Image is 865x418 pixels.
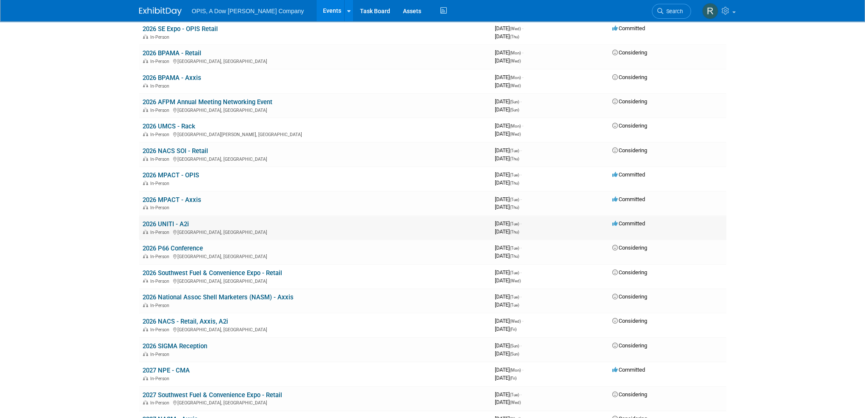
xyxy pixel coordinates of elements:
span: In-Person [150,400,172,406]
span: Committed [612,196,645,202]
span: (Tue) [510,197,519,202]
span: In-Person [150,279,172,284]
span: (Sun) [510,108,519,112]
div: [GEOGRAPHIC_DATA], [GEOGRAPHIC_DATA] [143,399,488,406]
span: [DATE] [495,131,521,137]
span: Considering [612,147,647,154]
span: In-Person [150,376,172,381]
span: [DATE] [495,25,523,31]
img: In-Person Event [143,376,148,380]
a: 2027 Southwest Fuel & Convenience Expo - Retail [143,391,282,399]
img: Renee Ortner [702,3,718,19]
div: [GEOGRAPHIC_DATA], [GEOGRAPHIC_DATA] [143,57,488,64]
span: Considering [612,293,647,300]
span: Committed [612,220,645,227]
div: [GEOGRAPHIC_DATA], [GEOGRAPHIC_DATA] [143,228,488,235]
a: 2026 MPACT - Axxis [143,196,201,204]
span: [DATE] [495,245,522,251]
span: In-Person [150,83,172,89]
span: [DATE] [495,122,523,129]
span: (Wed) [510,26,521,31]
div: [GEOGRAPHIC_DATA], [GEOGRAPHIC_DATA] [143,277,488,284]
img: In-Person Event [143,34,148,39]
span: [DATE] [495,350,519,357]
span: (Fri) [510,327,517,332]
span: [DATE] [495,228,519,235]
span: [DATE] [495,269,522,276]
span: Considering [612,98,647,105]
span: [DATE] [495,301,519,308]
span: (Thu) [510,156,519,161]
span: - [520,171,522,178]
span: [DATE] [495,220,522,227]
span: [DATE] [495,277,521,284]
img: In-Person Event [143,205,148,209]
span: - [520,391,522,398]
span: (Fri) [510,376,517,381]
img: In-Person Event [143,230,148,234]
span: [DATE] [495,57,521,64]
img: In-Person Event [143,83,148,88]
span: [DATE] [495,98,522,105]
span: [DATE] [495,342,522,349]
span: (Wed) [510,59,521,63]
span: (Thu) [510,181,519,185]
span: [DATE] [495,106,519,113]
span: [DATE] [495,49,523,56]
img: In-Person Event [143,181,148,185]
div: [GEOGRAPHIC_DATA], [GEOGRAPHIC_DATA] [143,155,488,162]
span: [DATE] [495,204,519,210]
span: Considering [612,74,647,80]
a: 2026 NACS SOI - Retail [143,147,208,155]
span: Committed [612,25,645,31]
span: [DATE] [495,399,521,405]
span: - [522,74,523,80]
span: [DATE] [495,318,523,324]
span: - [520,98,522,105]
span: (Wed) [510,132,521,136]
a: 2026 P66 Conference [143,245,203,252]
span: (Thu) [510,34,519,39]
div: [GEOGRAPHIC_DATA][PERSON_NAME], [GEOGRAPHIC_DATA] [143,131,488,137]
span: - [520,245,522,251]
span: Committed [612,367,645,373]
span: [DATE] [495,391,522,398]
span: - [522,49,523,56]
span: - [522,25,523,31]
span: [DATE] [495,326,517,332]
span: Considering [612,391,647,398]
span: In-Person [150,181,172,186]
span: Considering [612,245,647,251]
span: - [522,122,523,129]
a: 2026 SE Expo - OPIS Retail [143,25,218,33]
span: (Thu) [510,230,519,234]
span: Considering [612,49,647,56]
span: [DATE] [495,293,522,300]
span: [DATE] [495,74,523,80]
span: (Tue) [510,148,519,153]
span: [DATE] [495,147,522,154]
span: (Sun) [510,352,519,356]
span: (Tue) [510,246,519,250]
span: - [522,367,523,373]
a: 2026 BPAMA - Retail [143,49,201,57]
span: (Mon) [510,124,521,128]
span: (Mon) [510,368,521,373]
img: In-Person Event [143,400,148,404]
span: - [520,196,522,202]
span: In-Person [150,327,172,333]
span: (Sun) [510,344,519,348]
a: 2027 NPE - CMA [143,367,190,374]
span: In-Person [150,34,172,40]
img: In-Person Event [143,352,148,356]
span: (Tue) [510,303,519,307]
span: (Thu) [510,254,519,259]
img: In-Person Event [143,59,148,63]
span: (Wed) [510,279,521,283]
a: 2026 National Assoc Shell Marketers (NASM) - Axxis [143,293,294,301]
span: In-Person [150,303,172,308]
span: (Wed) [510,319,521,324]
img: ExhibitDay [139,7,182,16]
span: [DATE] [495,33,519,40]
span: - [520,342,522,349]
